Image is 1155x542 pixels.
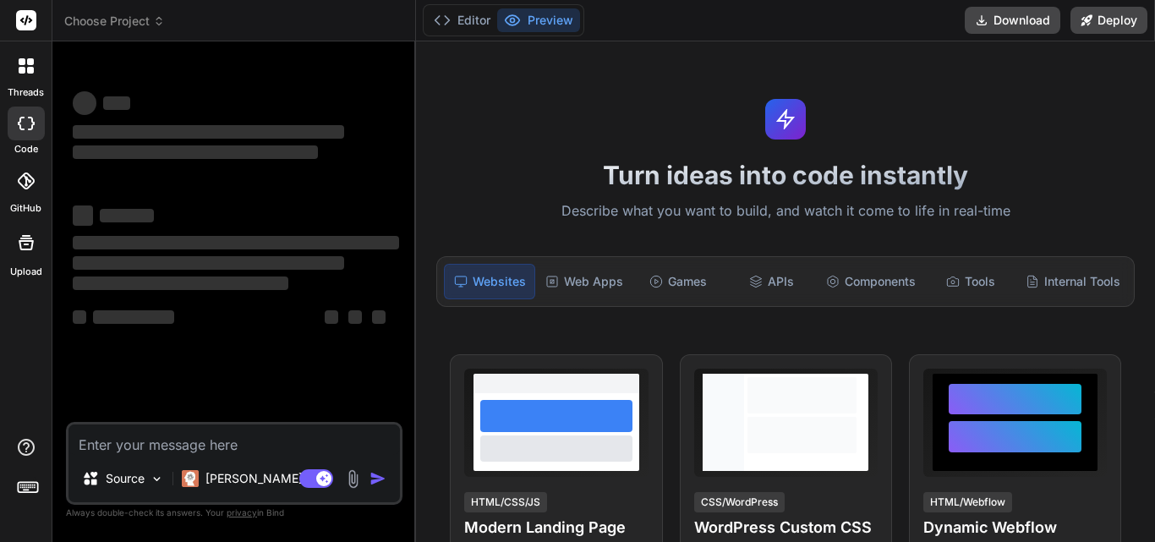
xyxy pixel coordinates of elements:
label: GitHub [10,201,41,216]
label: Upload [10,265,42,279]
div: APIs [726,264,816,299]
label: threads [8,85,44,100]
span: ‌ [73,276,288,290]
span: privacy [227,507,257,517]
span: ‌ [372,310,386,324]
span: ‌ [73,310,86,324]
h1: Turn ideas into code instantly [426,160,1145,190]
span: ‌ [73,145,318,159]
span: ‌ [73,236,399,249]
div: Web Apps [539,264,630,299]
p: [PERSON_NAME] 4 S.. [205,470,331,487]
h4: Modern Landing Page [464,516,648,539]
p: Always double-check its answers. Your in Bind [66,505,402,521]
span: ‌ [93,310,174,324]
button: Deploy [1070,7,1147,34]
span: Choose Project [64,13,165,30]
span: ‌ [103,96,130,110]
div: Components [819,264,922,299]
img: Claude 4 Sonnet [182,470,199,487]
label: code [14,142,38,156]
button: Editor [427,8,497,32]
span: ‌ [348,310,362,324]
p: Source [106,470,145,487]
span: ‌ [73,125,344,139]
h4: WordPress Custom CSS [694,516,878,539]
img: attachment [343,469,363,489]
button: Preview [497,8,580,32]
span: ‌ [73,205,93,226]
img: Pick Models [150,472,164,486]
img: icon [369,470,386,487]
div: HTML/CSS/JS [464,492,547,512]
div: HTML/Webflow [923,492,1012,512]
button: Download [965,7,1060,34]
div: Tools [926,264,1015,299]
span: ‌ [100,209,154,222]
span: ‌ [325,310,338,324]
div: CSS/WordPress [694,492,785,512]
div: Internal Tools [1019,264,1127,299]
p: Describe what you want to build, and watch it come to life in real-time [426,200,1145,222]
span: ‌ [73,91,96,115]
span: ‌ [73,256,344,270]
div: Websites [444,264,535,299]
div: Games [633,264,723,299]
